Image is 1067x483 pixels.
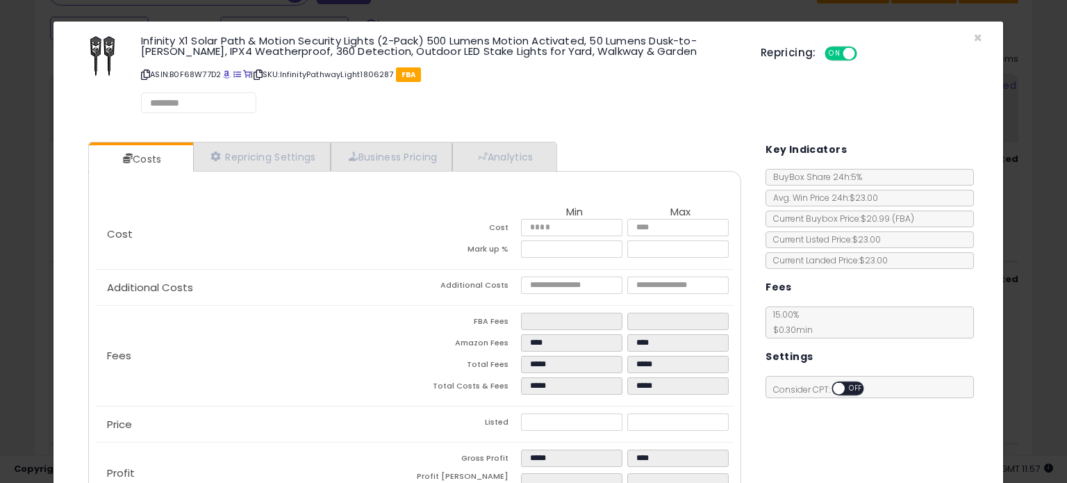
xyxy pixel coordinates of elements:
[415,219,521,240] td: Cost
[396,67,422,82] span: FBA
[96,282,415,293] p: Additional Costs
[415,313,521,334] td: FBA Fees
[826,48,843,60] span: ON
[415,377,521,399] td: Total Costs & Fees
[243,69,251,80] a: Your listing only
[627,206,734,219] th: Max
[766,309,813,336] span: 15.00 %
[415,277,521,298] td: Additional Costs
[415,334,521,356] td: Amazon Fees
[331,142,452,171] a: Business Pricing
[96,419,415,430] p: Price
[415,240,521,262] td: Mark up %
[766,192,878,204] span: Avg. Win Price 24h: $23.00
[761,47,816,58] h5: Repricing:
[96,350,415,361] p: Fees
[861,213,914,224] span: $20.99
[415,450,521,471] td: Gross Profit
[892,213,914,224] span: ( FBA )
[89,145,192,173] a: Costs
[415,414,521,435] td: Listed
[193,142,331,171] a: Repricing Settings
[854,48,877,60] span: OFF
[90,35,116,77] img: 31RnJXEQiUL._SL60_.jpg
[766,213,914,224] span: Current Buybox Price:
[766,171,862,183] span: BuyBox Share 24h: 5%
[766,254,888,266] span: Current Landed Price: $23.00
[766,384,882,395] span: Consider CPT:
[845,383,867,395] span: OFF
[233,69,241,80] a: All offer listings
[223,69,231,80] a: BuyBox page
[766,348,813,366] h5: Settings
[96,229,415,240] p: Cost
[766,324,813,336] span: $0.30 min
[141,63,740,85] p: ASIN: B0F68W77D2 | SKU: InfinityPathwayLight1806287
[973,28,982,48] span: ×
[452,142,555,171] a: Analytics
[521,206,627,219] th: Min
[96,468,415,479] p: Profit
[766,234,881,245] span: Current Listed Price: $23.00
[766,141,847,158] h5: Key Indicators
[766,279,792,296] h5: Fees
[415,356,521,377] td: Total Fees
[141,35,740,56] h3: Infinity X1 Solar Path & Motion Security Lights (2-Pack) 500 Lumens Motion Activated, 50 Lumens D...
